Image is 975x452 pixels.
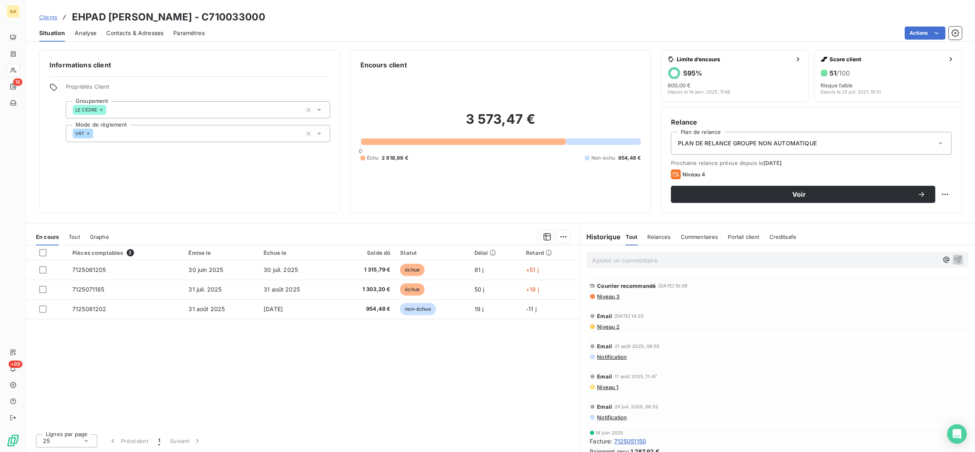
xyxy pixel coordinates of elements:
[618,154,641,162] span: 954,48 €
[526,249,575,256] div: Retard
[106,29,163,37] span: Contacts & Adresses
[615,314,644,318] span: [DATE] 14:20
[526,286,539,293] span: +19 j
[597,343,613,350] span: Email
[648,234,671,240] span: Relances
[597,403,613,410] span: Email
[72,10,265,24] h3: EHPAD [PERSON_NAME] - C710033000
[614,437,646,445] span: 7125051150
[474,286,485,293] span: 50 j
[264,286,300,293] span: 31 août 2025
[400,264,425,276] span: échue
[821,82,853,89] span: Risque faible
[400,303,436,315] span: non-échue
[597,414,627,421] span: Notification
[615,374,657,379] span: 11 août 2025, 11:47
[382,154,408,162] span: 2 618,99 €
[814,50,962,102] button: Score client51/100Risque faibleDepuis le 25 juil. 2021, 19:31
[905,27,946,40] button: Actions
[173,29,205,37] span: Paramètres
[127,249,134,256] span: 3
[947,424,967,444] div: Open Intercom Messenger
[615,404,658,409] span: 20 juil. 2025, 08:52
[678,139,817,147] span: PLAN DE RELANCE GROUPE NON AUTOMATIQUE
[671,117,952,127] h6: Relance
[104,432,153,450] button: Précédent
[830,69,850,77] h6: 51
[90,234,109,240] span: Graphe
[728,234,760,240] span: Portail client
[158,437,160,445] span: 1
[359,148,362,154] span: 0
[615,344,660,349] span: 21 août 2025, 08:55
[597,384,619,390] span: Niveau 1
[526,266,539,273] span: +51 j
[36,234,59,240] span: En cours
[474,305,484,312] span: 19 j
[661,50,809,102] button: Limite d’encours595%600,00 €Depuis le 14 janv. 2025, 11:48
[339,285,391,294] span: 1 303,20 €
[13,78,22,86] span: 16
[264,305,283,312] span: [DATE]
[264,266,298,273] span: 30 juil. 2025
[360,111,641,136] h2: 3 573,47 €
[188,266,223,273] span: 30 juin 2025
[72,305,107,312] span: 7125081202
[39,14,57,20] span: Clients
[590,437,613,445] span: Facture :
[400,283,425,296] span: échue
[763,160,782,166] span: [DATE]
[153,432,165,450] button: 1
[591,154,615,162] span: Non-échu
[339,249,391,256] div: Solde dû
[69,234,80,240] span: Tout
[339,305,391,313] span: 954,48 €
[339,266,391,274] span: 1 315,79 €
[681,191,917,198] span: Voir
[188,305,225,312] span: 31 août 2025
[597,354,627,360] span: Notification
[66,83,330,95] span: Propriétés Client
[9,361,22,368] span: +99
[39,13,57,21] a: Clients
[671,186,935,203] button: Voir
[367,154,379,162] span: Échu
[93,130,100,137] input: Ajouter une valeur
[526,305,537,312] span: -11 j
[580,232,621,242] h6: Historique
[39,29,65,37] span: Situation
[671,160,952,166] span: Prochaine relance prévue depuis le
[7,5,20,18] div: AA
[7,434,20,447] img: Logo LeanPay
[75,29,96,37] span: Analyse
[360,60,407,70] h6: Encours client
[677,56,791,62] span: Limite d’encours
[597,293,620,300] span: Niveau 3
[474,249,517,256] div: Délai
[626,234,638,240] span: Tout
[837,69,850,77] span: /100
[683,69,702,77] h6: 595 %
[188,249,254,256] div: Émise le
[769,234,797,240] span: Creditsafe
[821,89,881,94] span: Depuis le 25 juil. 2021, 19:31
[400,249,464,256] div: Statut
[597,313,613,319] span: Email
[72,266,106,273] span: 7125061205
[682,171,705,178] span: Niveau 4
[474,266,484,273] span: 81 j
[72,249,179,256] div: Pièces comptables
[49,60,330,70] h6: Informations client
[165,432,206,450] button: Suivant
[106,106,113,114] input: Ajouter une valeur
[681,234,718,240] span: Commentaires
[668,82,691,89] span: 600,00 €
[597,323,620,330] span: Niveau 2
[75,131,84,136] span: VRT
[597,373,613,380] span: Email
[72,286,105,293] span: 7125071185
[658,283,687,288] span: [DATE] 10:39
[264,249,329,256] div: Échue le
[43,437,50,445] span: 25
[596,430,624,435] span: 18 juin 2025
